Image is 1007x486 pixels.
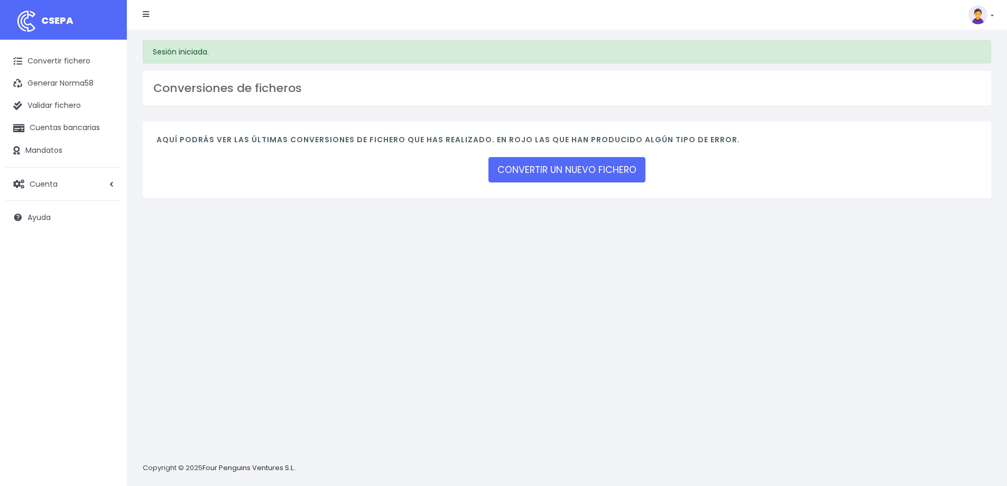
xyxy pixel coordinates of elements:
h4: Aquí podrás ver las últimas conversiones de fichero que has realizado. En rojo las que han produc... [156,135,977,150]
p: Copyright © 2025 . [143,463,297,474]
a: Ayuda [5,206,122,228]
span: Cuenta [30,178,58,189]
a: Four Penguins Ventures S.L. [202,463,295,473]
img: profile [968,5,987,24]
a: Convertir fichero [5,50,122,72]
span: Ayuda [27,212,51,223]
span: CSEPA [41,14,73,27]
img: logo [13,8,40,34]
h3: Conversiones de ficheros [153,81,981,95]
a: CONVERTIR UN NUEVO FICHERO [488,157,645,182]
div: Sesión iniciada. [143,40,991,63]
a: Generar Norma58 [5,72,122,95]
a: Cuentas bancarias [5,117,122,139]
a: Mandatos [5,140,122,162]
a: Validar fichero [5,95,122,117]
a: Cuenta [5,173,122,195]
